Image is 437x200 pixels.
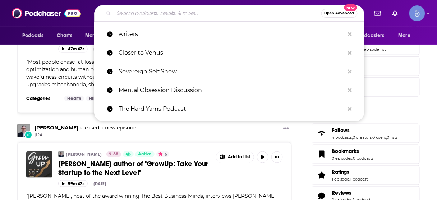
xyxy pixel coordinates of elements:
[93,181,106,186] div: [DATE]
[332,127,350,133] span: Follows
[156,151,169,157] button: 5
[34,132,136,138] span: [DATE]
[94,100,364,118] a: The Hard Yarns Podcast
[80,29,120,42] button: open menu
[345,29,395,42] button: open menu
[34,124,78,131] a: Marc Kramer
[119,62,344,81] p: Sovereign Self Show
[17,124,30,137] img: Marc Kramer
[119,100,344,118] p: The Hard Yarns Podcast
[26,96,59,101] h3: Categories
[26,151,52,178] img: Michelle Denogean author of "GrowUp: Take Your Startup to the Next Level"
[325,12,354,15] span: Open Advanced
[332,127,398,133] a: Follows
[353,135,372,140] a: 0 creators
[94,62,364,81] a: Sovereign Self Show
[312,77,420,97] span: Searches
[113,151,118,158] span: 38
[332,169,350,175] span: Ratings
[12,6,81,20] img: Podchaser - Follow, Share and Rate Podcasts
[409,5,425,21] span: Logged in as Spiral5-G1
[350,31,385,41] span: For Podcasters
[280,124,292,133] button: Show More Button
[94,44,364,62] a: Closer to Venus
[312,145,420,164] span: Bookmarks
[314,128,329,138] a: Follows
[58,159,208,177] span: [PERSON_NAME] author of "GrowUp: Take Your Startup to the Next Level"
[314,170,329,180] a: Ratings
[24,131,32,139] div: New Episode
[216,151,254,163] button: Show More Button
[64,96,84,101] a: Health
[52,29,77,42] a: Charts
[350,177,368,182] a: 1 podcast
[93,46,106,51] div: [DATE]
[332,148,374,154] a: Bookmarks
[372,135,373,140] span: ,
[352,135,353,140] span: ,
[350,177,350,182] span: ,
[34,124,136,131] h3: released a new episode
[119,81,344,100] p: Mental Obsession Discussion
[312,124,420,143] span: Follows
[332,177,350,182] a: 1 episode
[94,5,364,22] div: Search podcasts, credits, & more...
[94,81,364,100] a: Mental Obsession Discussion
[332,190,352,196] span: Reviews
[312,165,420,185] span: Ratings
[26,59,273,88] span: "
[332,190,371,196] a: Reviews
[22,31,43,41] span: Podcasts
[58,151,64,157] img: Marc Kramer
[119,44,344,62] p: Closer to Venus
[332,148,359,154] span: Bookmarks
[387,135,398,140] a: 0 lists
[321,9,358,18] button: Open AdvancedNew
[58,159,211,177] a: [PERSON_NAME] author of "GrowUp: Take Your Startup to the Next Level"
[373,135,386,140] a: 0 users
[228,154,250,160] span: Add to List
[66,151,102,157] a: [PERSON_NAME]
[399,31,411,41] span: More
[119,25,344,44] p: writers
[332,169,368,175] a: Ratings
[138,151,152,158] span: Active
[26,59,273,88] span: Most people chase fat loss, focus, and energy with caffeine or stimulants, but the real key to br...
[409,5,425,21] button: Show profile menu
[332,135,352,140] a: 4 podcasts
[372,7,384,19] a: Show notifications dropdown
[314,149,329,159] a: Bookmarks
[332,156,353,161] a: 0 episodes
[58,180,88,187] button: 59m 43s
[17,29,53,42] button: open menu
[271,151,283,163] button: Show More Button
[135,151,155,157] a: Active
[94,25,364,44] a: writers
[85,31,111,41] span: Monitoring
[106,151,121,157] a: 38
[353,156,374,161] a: 0 podcasts
[344,4,357,11] span: New
[58,46,88,53] button: 47m 43s
[114,8,321,19] input: Search podcasts, credits, & more...
[57,31,72,41] span: Charts
[312,56,420,76] a: Exports
[409,5,425,21] img: User Profile
[362,47,386,52] a: 1 episode list
[312,36,420,55] span: Lists
[394,29,420,42] button: open menu
[86,96,106,101] a: Fitness
[390,7,401,19] a: Show notifications dropdown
